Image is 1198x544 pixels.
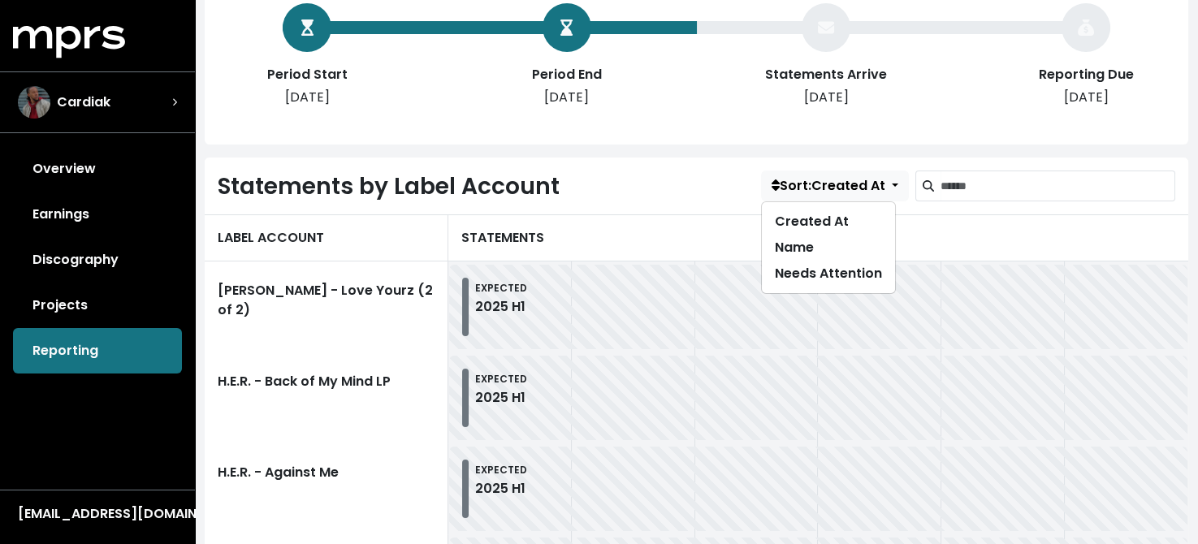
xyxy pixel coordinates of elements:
div: [DATE] [242,88,372,107]
small: EXPECTED [475,281,527,295]
div: Period Start [242,65,372,84]
div: [EMAIL_ADDRESS][DOMAIN_NAME] [18,504,177,524]
a: [PERSON_NAME] - Love Yourz (2 of 2) [205,261,448,352]
a: mprs logo [13,32,125,50]
a: Overview [13,146,182,192]
span: Cardiak [57,93,110,112]
input: Search label accounts [941,171,1175,201]
h2: Statements by Label Account [218,173,560,201]
img: The selected account / producer [18,86,50,119]
small: EXPECTED [475,372,527,386]
div: [DATE] [502,88,632,107]
div: Statements Arrive [761,65,891,84]
a: Created At [762,209,895,235]
div: 2025 H1 [475,479,527,499]
div: Period End [502,65,632,84]
div: Reporting Due [1021,65,1151,84]
a: Discography [13,237,182,283]
small: EXPECTED [475,463,527,477]
div: [DATE] [761,88,891,107]
div: [DATE] [1021,88,1151,107]
a: Projects [13,283,182,328]
div: STATEMENTS [448,214,1188,261]
button: Sort:Created At [761,171,909,201]
a: Name [762,235,895,261]
div: 2025 H1 [475,388,527,408]
a: Needs Attention [762,261,895,287]
div: LABEL ACCOUNT [205,214,448,261]
a: H.E.R. - Against Me [205,443,448,534]
a: H.E.R. - Back of My Mind LP [205,352,448,443]
div: 2025 H1 [475,297,527,317]
span: Sort: Created At [772,176,885,195]
a: Earnings [13,192,182,237]
button: [EMAIL_ADDRESS][DOMAIN_NAME] [13,503,182,525]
